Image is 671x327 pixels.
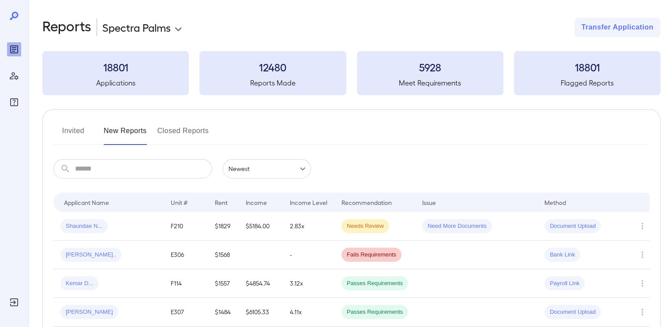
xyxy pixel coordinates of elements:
h3: 12480 [199,60,346,74]
div: Income Level [290,197,327,208]
div: Income [246,197,267,208]
div: Method [544,197,566,208]
h3: 18801 [42,60,189,74]
h2: Reports [42,18,91,37]
span: Document Upload [544,308,601,316]
button: Row Actions [635,248,649,262]
span: Shaundae N... [60,222,108,230]
div: Reports [7,42,21,56]
span: Need More Documents [422,222,492,230]
span: Passes Requirements [341,279,408,288]
div: Rent [215,197,229,208]
button: Invited [53,124,93,145]
td: 3.12x [283,269,334,298]
h5: Applications [42,78,189,88]
button: Row Actions [635,219,649,233]
span: Passes Requirements [341,308,408,316]
span: [PERSON_NAME].. [60,251,121,259]
span: Needs Review [341,222,389,230]
h5: Reports Made [199,78,346,88]
td: $1568 [208,241,239,269]
td: $6105.33 [239,298,283,327]
td: $1557 [208,269,239,298]
div: Recommendation [341,197,392,208]
span: Fails Requirements [341,251,401,259]
h3: 18801 [514,60,660,74]
span: Kemar D... [60,279,98,288]
div: Log Out [7,295,21,309]
button: Row Actions [635,276,649,290]
td: E307 [164,298,208,327]
h3: 5928 [357,60,503,74]
button: New Reports [104,124,147,145]
div: Issue [422,197,436,208]
span: Payroll Link [544,279,585,288]
td: F114 [164,269,208,298]
button: Transfer Application [574,18,660,37]
td: $5184.00 [239,212,283,241]
span: Bank Link [544,251,580,259]
div: Applicant Name [64,197,109,208]
h5: Flagged Reports [514,78,660,88]
td: $1484 [208,298,239,327]
td: 2.83x [283,212,334,241]
span: Document Upload [544,222,601,230]
summary: 18801Applications12480Reports Made5928Meet Requirements18801Flagged Reports [42,51,660,95]
p: Spectra Palms [102,20,171,34]
span: [PERSON_NAME] [60,308,118,316]
td: E306 [164,241,208,269]
td: - [283,241,334,269]
button: Closed Reports [157,124,209,145]
div: Unit # [171,197,187,208]
td: $4854.74 [239,269,283,298]
td: F210 [164,212,208,241]
button: Row Actions [635,305,649,319]
div: FAQ [7,95,21,109]
h5: Meet Requirements [357,78,503,88]
td: $1829 [208,212,239,241]
div: Manage Users [7,69,21,83]
td: 4.11x [283,298,334,327]
div: Newest [223,159,311,178]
